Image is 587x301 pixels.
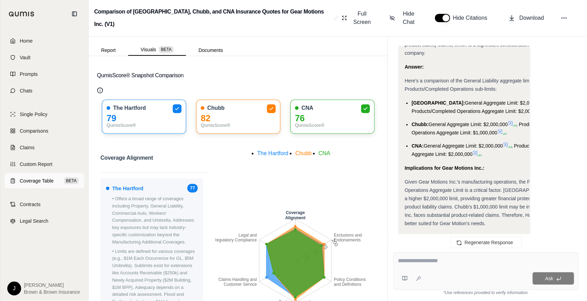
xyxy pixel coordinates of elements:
[207,105,225,112] span: Chubb
[399,10,418,26] span: Hide Chat
[112,195,198,246] p: • Offers a broad range of coverages including Property, General Liability, Commercial Auto, Worke...
[393,290,579,295] div: *Use references provided to verify information.
[112,184,143,193] span: The Hartford
[5,83,84,98] a: Chats
[113,105,146,112] span: The Hartford
[20,127,48,134] span: Comparisons
[5,33,84,48] a: Home
[506,11,547,25] button: Download
[20,177,54,184] span: Coverage Table
[89,45,128,56] button: Report
[20,71,38,78] span: Prompts
[5,140,84,155] a: Claims
[351,10,373,26] span: Full Screen
[411,143,424,149] span: CNA:
[545,276,553,281] span: Ask
[295,122,370,129] div: QumisScore®
[69,8,80,19] button: Collapse sidebar
[411,122,428,127] span: Chubb:
[334,277,366,282] tspan: Policy Conditions
[404,165,484,171] strong: Implications for Gear Motions Inc.:
[107,115,181,122] div: 79
[20,37,33,44] span: Home
[301,105,313,112] span: CNA
[5,50,84,65] a: Vault
[20,87,33,94] span: Chats
[404,179,585,226] span: Given Gear Motions Inc.'s manufacturing operations, the Products/Completed Operations Aggregate L...
[411,100,465,106] span: [GEOGRAPHIC_DATA]:
[339,7,376,29] button: Full Screen
[94,6,331,30] h2: Comparison of [GEOGRAPHIC_DATA], Chubb, and CNA Insurance Quotes for Gear Motions Inc. (V1)
[481,151,482,157] span: .
[411,100,554,114] span: , Products/Completed Operations Aggregate Limit: $2,000,000
[239,233,257,238] tspan: Legal and
[5,107,84,122] a: Single Policy
[404,25,584,56] span: The higher Products/Completed Operations Aggregate Limit offered by Hartford and CNA provides gre...
[97,87,103,94] button: Qumis Score Info
[20,201,41,208] span: Contracts
[465,100,544,106] span: General Aggregate Limit: $2,000,000
[5,173,84,188] a: Coverage TableBETA
[219,277,257,282] tspan: Claims Handling and
[100,152,153,168] h2: Coverage Alignment
[453,14,492,22] span: Hide Citations
[451,237,522,248] button: Regenerate Response
[20,111,47,118] span: Single Policy
[5,197,84,212] a: Contracts
[331,238,340,247] tspan: 100
[5,123,84,139] a: Comparisons
[7,282,21,295] div: J
[20,144,35,151] span: Claims
[257,150,288,156] span: The Hartford
[411,122,562,135] span: , Products/Completed Operations Aggregate Limit: $1,000,000
[128,44,186,56] button: Visuals
[201,122,276,129] div: QumisScore®
[5,213,84,229] a: Legal Search
[187,184,198,193] span: 77
[286,211,305,215] tspan: Coverage
[519,14,544,22] span: Download
[295,150,312,156] span: Chubb
[9,11,35,17] img: Qumis Logo
[159,46,174,53] span: BETA
[465,240,513,245] span: Regenerate Response
[5,157,84,172] a: Custom Report
[97,64,379,87] button: QumisScore® Snapshot Comparison
[24,282,80,289] span: [PERSON_NAME]
[214,238,257,242] tspan: Regulatory Compliance
[322,243,329,251] tspan: 75
[334,233,362,238] tspan: Exclusions and
[20,161,52,168] span: Custom Report
[319,150,330,156] span: CNA
[411,143,583,157] span: , Products/Completed Operations Aggregate Limit: $2,000,000
[506,130,507,135] span: .
[424,143,503,149] span: General Aggregate Limit: $2,000,000
[334,282,362,287] tspan: and Definitions
[428,122,508,127] span: General Aggregate Limit: $2,000,000
[224,282,257,287] tspan: Customer Service
[64,177,79,184] span: BETA
[201,115,276,122] div: 82
[24,289,80,295] span: Brown & Brown Insurance
[20,54,30,61] span: Vault
[404,78,543,92] span: Here's a comparison of the General Liability aggregate limits and Products/Completed Operations s...
[387,7,421,29] button: Hide Chat
[107,122,181,129] div: QumisScore®
[533,272,574,285] button: Ask
[334,238,361,242] tspan: Endorsements
[5,67,84,82] a: Prompts
[295,115,370,122] div: 76
[186,45,235,56] button: Documents
[20,218,48,224] span: Legal Search
[404,64,424,70] strong: Answer:
[285,215,306,220] tspan: Alignment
